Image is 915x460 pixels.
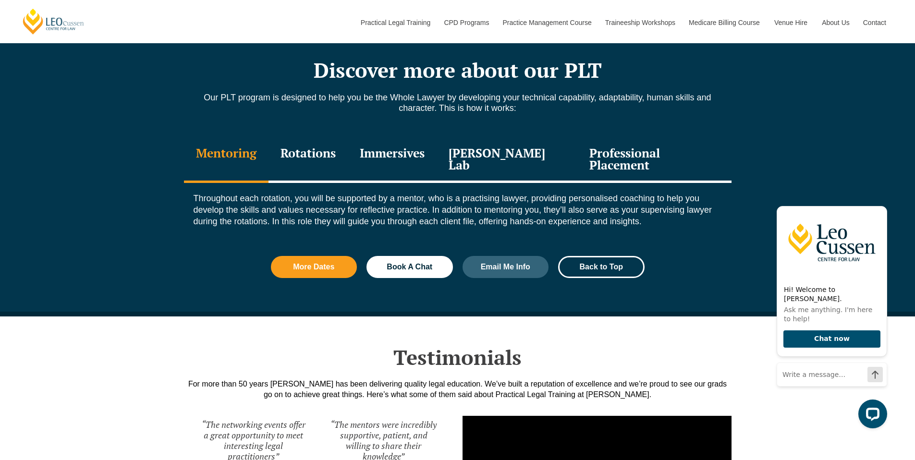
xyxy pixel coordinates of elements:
[682,2,767,43] a: Medicare Billing Course
[598,2,682,43] a: Traineeship Workshops
[293,263,334,271] span: More Dates
[387,263,432,271] span: Book A Chat
[22,8,85,35] a: [PERSON_NAME] Centre for Law
[856,2,893,43] a: Contact
[767,2,815,43] a: Venue Hire
[815,2,856,43] a: About Us
[194,193,722,227] p: Throughout each rotation, you will be supported by a mentor, who is a practising lawyer, providin...
[496,2,598,43] a: Practice Management Course
[558,256,645,278] a: Back to Top
[463,256,549,278] a: Email Me Info
[184,58,732,82] h2: Discover more about our PLT
[271,256,357,278] a: More Dates
[481,263,530,271] span: Email Me Info
[577,137,731,183] div: Professional Placement
[184,137,268,183] div: Mentoring
[437,137,578,183] div: [PERSON_NAME] Lab
[354,2,437,43] a: Practical Legal Training
[184,345,732,369] h2: Testimonials
[348,137,437,183] div: Immersives
[580,263,623,271] span: Back to Top
[437,2,495,43] a: CPD Programs
[268,137,348,183] div: Rotations
[184,379,732,400] div: For more than 50 years [PERSON_NAME] has been delivering quality legal education. We’ve built a r...
[184,92,732,113] p: Our PLT program is designed to help you be the Whole Lawyer by developing your technical capabili...
[366,256,453,278] a: Book A Chat
[769,197,891,436] iframe: LiveChat chat widget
